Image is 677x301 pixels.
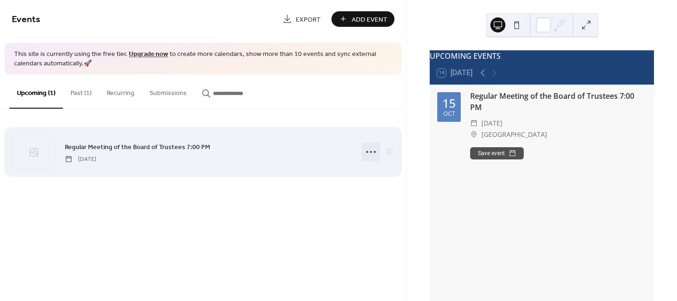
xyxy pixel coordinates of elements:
button: Submissions [142,74,194,108]
div: Regular Meeting of the Board of Trustees 7:00 PM [470,90,646,113]
button: Add Event [331,11,394,27]
span: This site is currently using the free tier. to create more calendars, show more than 10 events an... [14,50,392,68]
span: Regular Meeting of the Board of Trustees 7:00 PM [65,142,210,152]
span: Events [12,10,40,29]
a: Export [276,11,328,27]
div: UPCOMING EVENTS [430,50,654,62]
div: 15 [442,97,456,109]
a: Regular Meeting of the Board of Trustees 7:00 PM [65,142,210,152]
span: [DATE] [481,118,503,129]
button: Past (1) [63,74,99,108]
div: ​ [470,118,478,129]
span: [GEOGRAPHIC_DATA] [481,129,547,140]
button: Upcoming (1) [9,74,63,109]
button: Save event [470,147,524,159]
div: ​ [470,129,478,140]
span: Add Event [352,15,387,24]
button: Recurring [99,74,142,108]
span: Export [296,15,321,24]
a: Upgrade now [129,48,168,61]
div: Oct [443,111,455,117]
span: [DATE] [65,155,96,163]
